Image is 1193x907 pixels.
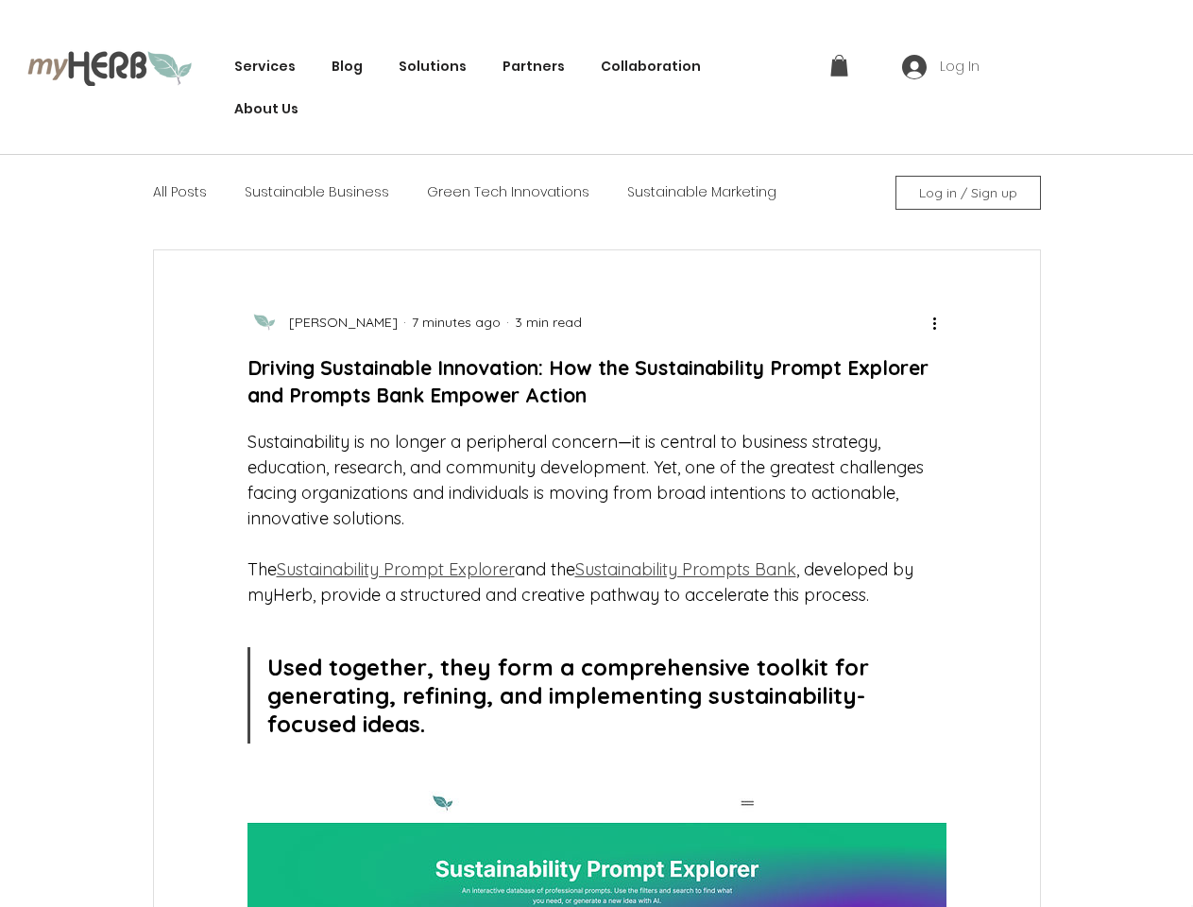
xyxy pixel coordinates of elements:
[889,49,993,85] button: Log In
[919,177,1017,209] span: Log in / Sign up
[234,99,298,119] span: About Us
[247,558,277,580] span: The
[515,314,582,331] span: 3 min read
[247,431,929,529] span: Sustainability is no longer a peripheral concern—it is central to business strategy, education, r...
[245,183,389,202] a: Sustainable Business
[225,49,305,84] a: Services
[332,57,363,77] span: Blog
[225,49,809,127] nav: Site
[322,49,372,84] a: Blog
[267,653,876,738] span: Used together, they form a comprehensive toolkit for generating, refining, and implementing susta...
[399,57,467,77] span: Solutions
[389,49,476,84] div: Solutions
[277,558,515,580] a: Sustainability Prompt Explorer
[933,58,986,77] span: Log In
[234,57,296,77] span: Services
[412,314,501,331] span: 7 minutes ago
[247,558,918,606] span: , developed by myHerb, provide a structured and creative pathway to accelerate this process.
[601,57,701,77] span: Collaboration
[895,176,1041,210] button: Log in / Sign up
[924,311,946,334] button: More actions
[150,155,858,231] nav: Blog
[153,183,207,202] a: All Posts
[427,183,589,202] a: Green Tech Innovations
[27,48,193,86] img: myHerb Logo
[575,558,796,580] a: Sustainability Prompts Bank
[627,183,776,202] a: Sustainable Marketing
[493,49,574,84] a: Partners
[225,92,308,127] a: About Us
[503,57,565,77] span: Partners
[515,558,575,580] span: and the
[247,354,946,410] h1: Driving Sustainable Innovation: How the Sustainability Prompt Explorer and Prompts Bank Empower A...
[591,49,710,84] a: Collaboration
